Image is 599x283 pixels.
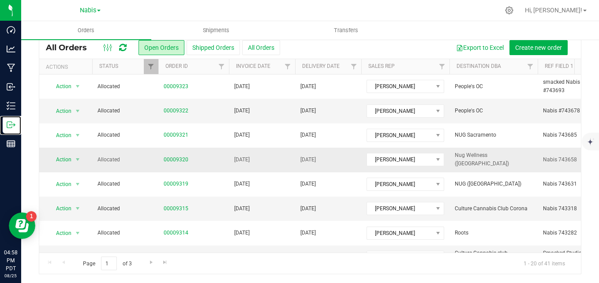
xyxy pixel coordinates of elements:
span: select [72,202,83,215]
span: Action [48,153,72,166]
span: select [72,153,83,166]
span: [PERSON_NAME] [367,227,433,239]
span: All Orders [46,43,96,52]
span: [PERSON_NAME] [367,105,433,117]
inline-svg: Outbound [7,120,15,129]
a: Orders [21,21,151,40]
a: Shipments [151,21,281,40]
inline-svg: Reports [7,139,15,148]
span: Action [48,227,72,239]
span: [DATE] [300,82,316,91]
inline-svg: Inventory [7,101,15,110]
button: All Orders [242,40,280,55]
span: [PERSON_NAME] [367,202,433,215]
p: 08/25 [4,272,17,279]
span: Shipments [191,26,241,34]
a: Filter [214,59,229,74]
span: Action [48,80,72,93]
span: Roots [455,229,532,237]
span: Allocated [97,229,153,237]
span: Allocated [97,82,153,91]
span: Action [48,178,72,190]
span: [DATE] [234,131,250,139]
span: Action [48,105,72,117]
span: Allocated [97,156,153,164]
span: [DATE] [300,107,316,115]
span: [DATE] [300,131,316,139]
a: 00009320 [164,156,188,164]
a: Order ID [165,63,188,69]
input: 1 [101,257,117,270]
a: Sales Rep [368,63,395,69]
a: Destination DBA [457,63,501,69]
a: 00009322 [164,107,188,115]
a: Go to the next page [145,257,157,268]
span: [PERSON_NAME] [367,153,433,166]
a: Filter [347,59,361,74]
a: Filter [523,59,538,74]
a: Transfers [281,21,412,40]
span: Action [48,129,72,141]
span: Orders [66,26,106,34]
span: Culture Cannabis Club Corona [455,205,532,213]
button: Export to Excel [450,40,509,55]
span: select [72,105,83,117]
span: [PERSON_NAME] [367,251,433,264]
span: Nabis 743685 [543,131,577,139]
span: Page of 3 [75,257,139,270]
span: Action [48,251,72,264]
span: [DATE] [300,205,316,213]
span: Nug Wellness ([GEOGRAPHIC_DATA]) [455,151,532,168]
button: Shipped Orders [187,40,240,55]
span: Transfers [322,26,370,34]
a: Status [99,63,118,69]
a: Filter [144,59,158,74]
span: [DATE] [234,107,250,115]
span: Nabis 743631 [543,180,577,188]
a: 00009323 [164,82,188,91]
a: Invoice Date [236,63,270,69]
span: Action [48,202,72,215]
span: [DATE] [300,156,316,164]
div: Actions [46,64,89,70]
span: Nabis 743282 [543,229,577,237]
span: Nabis #743678 [543,107,580,115]
div: Manage settings [504,6,515,15]
span: Nabis [80,7,96,14]
span: [PERSON_NAME] [367,129,433,141]
span: select [72,129,83,141]
a: 00009314 [164,229,188,237]
span: Allocated [97,205,153,213]
span: People's OC [455,107,532,115]
inline-svg: Analytics [7,45,15,53]
p: 04:58 PM PDT [4,249,17,272]
span: 1 - 20 of 41 items [517,257,572,270]
span: [DATE] [234,229,250,237]
inline-svg: Inbound [7,82,15,91]
span: NUG ([GEOGRAPHIC_DATA]) [455,180,532,188]
span: select [72,227,83,239]
span: Smacked Studios; Nabis 742638 [543,249,599,266]
inline-svg: Dashboard [7,26,15,34]
span: NUG Sacramento [455,131,532,139]
span: smacked Nabis #743693 [543,78,599,95]
button: Create new order [509,40,568,55]
span: Allocated [97,107,153,115]
span: select [72,80,83,93]
span: Nabis 743658 [543,156,577,164]
span: [DATE] [234,82,250,91]
a: 00009321 [164,131,188,139]
iframe: Resource center unread badge [26,211,37,222]
span: [DATE] [300,229,316,237]
span: select [72,251,83,264]
span: Create new order [515,44,562,51]
span: select [72,178,83,190]
span: People's OC [455,82,532,91]
span: Allocated [97,180,153,188]
iframe: Resource center [9,212,35,239]
a: 00009319 [164,180,188,188]
a: Go to the last page [159,257,172,268]
span: [DATE] [234,180,250,188]
span: [DATE] [234,156,250,164]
